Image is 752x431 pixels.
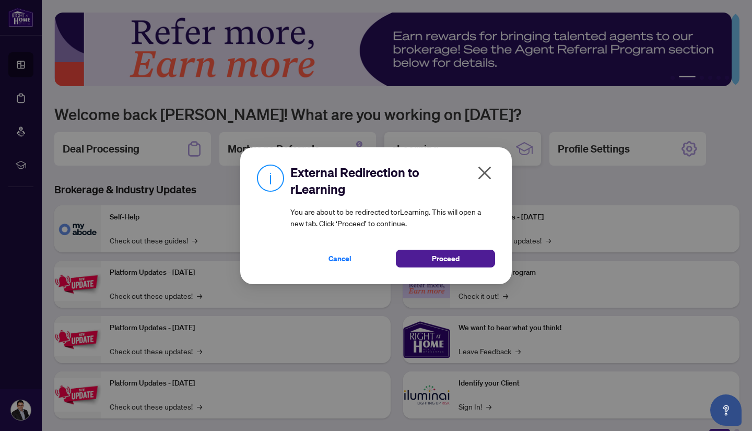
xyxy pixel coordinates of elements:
[290,164,495,267] div: You are about to be redirected to rLearning . This will open a new tab. Click ‘Proceed’ to continue.
[710,394,742,426] button: Open asap
[290,250,390,267] button: Cancel
[328,250,351,267] span: Cancel
[290,164,495,197] h2: External Redirection to rLearning
[432,250,460,267] span: Proceed
[257,164,284,192] img: Info Icon
[476,165,493,181] span: close
[396,250,495,267] button: Proceed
